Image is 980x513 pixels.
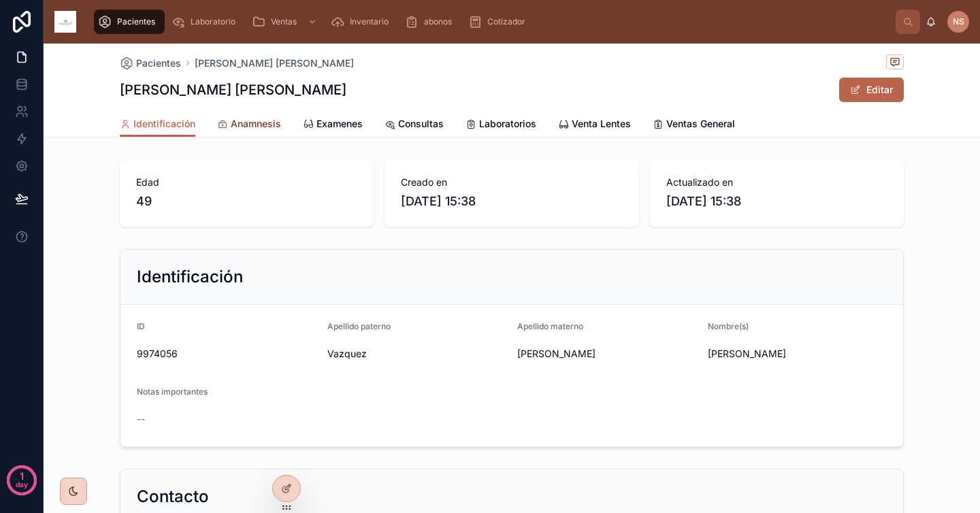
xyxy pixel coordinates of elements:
div: scrollable content [87,7,896,37]
span: Laboratorios [479,117,536,131]
span: Identificación [133,117,195,131]
a: Anamnesis [217,112,281,139]
h1: [PERSON_NAME] [PERSON_NAME] [120,80,346,99]
span: ID [137,321,145,331]
a: Laboratorio [167,10,245,34]
a: Consultas [385,112,444,139]
span: Ventas [271,16,297,27]
span: Pacientes [117,16,155,27]
img: App logo [54,11,76,33]
a: Ventas [248,10,324,34]
a: [PERSON_NAME] [PERSON_NAME] [195,56,354,70]
span: Venta Lentes [572,117,631,131]
span: Creado en [401,176,622,189]
a: Cotizador [464,10,535,34]
span: [PERSON_NAME] [517,347,697,361]
span: Pacientes [136,56,181,70]
span: Apellido materno [517,321,583,331]
a: Examenes [303,112,363,139]
a: Pacientes [94,10,165,34]
span: abonos [424,16,452,27]
span: Ventas General [666,117,735,131]
span: Laboratorio [191,16,235,27]
span: [PERSON_NAME] [708,347,887,361]
span: 9974056 [137,347,316,361]
button: Editar [839,78,904,102]
a: Pacientes [120,56,181,70]
span: 49 [136,192,357,211]
span: Edad [136,176,357,189]
p: 1 [20,469,24,483]
span: Anamnesis [231,117,281,131]
h2: Identificación [137,266,243,288]
span: Apellido paterno [327,321,391,331]
a: Inventario [327,10,398,34]
p: day [16,475,28,494]
span: Nombre(s) [708,321,749,331]
span: Examenes [316,117,363,131]
span: Consultas [398,117,444,131]
span: Notas importantes [137,386,208,397]
a: Venta Lentes [558,112,631,139]
span: NS [953,16,964,27]
span: Inventario [350,16,389,27]
a: Laboratorios [465,112,536,139]
span: [DATE] 15:38 [401,192,622,211]
a: Identificación [120,112,195,137]
span: Vazquez [327,347,507,361]
span: [DATE] 15:38 [666,192,887,211]
a: abonos [401,10,461,34]
h2: Contacto [137,486,209,508]
a: Ventas General [653,112,735,139]
span: Actualizado en [666,176,887,189]
span: Cotizador [487,16,525,27]
span: -- [137,412,145,426]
